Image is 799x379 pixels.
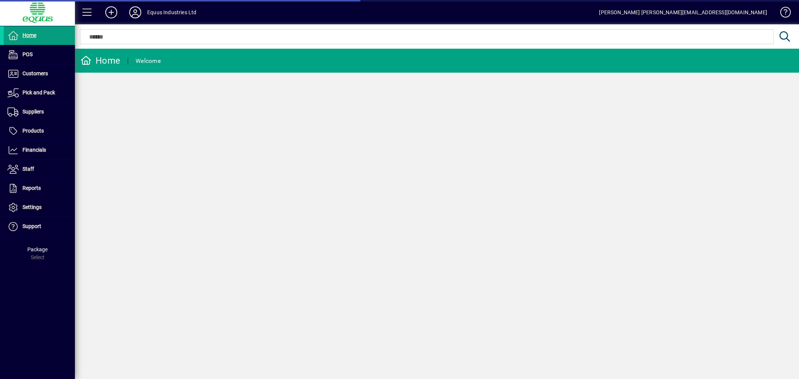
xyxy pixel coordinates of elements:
a: Knowledge Base [775,1,790,26]
span: POS [22,51,33,57]
span: Package [27,246,48,252]
span: Settings [22,204,42,210]
a: Pick and Pack [4,84,75,102]
span: Home [22,32,36,38]
a: Products [4,122,75,140]
button: Add [99,6,123,19]
a: Reports [4,179,75,198]
button: Profile [123,6,147,19]
div: Equus Industries Ltd [147,6,197,18]
span: Reports [22,185,41,191]
a: POS [4,45,75,64]
a: Settings [4,198,75,217]
span: Customers [22,70,48,76]
span: Suppliers [22,109,44,115]
a: Suppliers [4,103,75,121]
span: Staff [22,166,34,172]
div: [PERSON_NAME] [PERSON_NAME][EMAIL_ADDRESS][DOMAIN_NAME] [599,6,767,18]
div: Welcome [136,55,161,67]
span: Pick and Pack [22,90,55,95]
div: Home [81,55,120,67]
a: Staff [4,160,75,179]
a: Customers [4,64,75,83]
a: Support [4,217,75,236]
a: Financials [4,141,75,160]
span: Products [22,128,44,134]
span: Support [22,223,41,229]
span: Financials [22,147,46,153]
